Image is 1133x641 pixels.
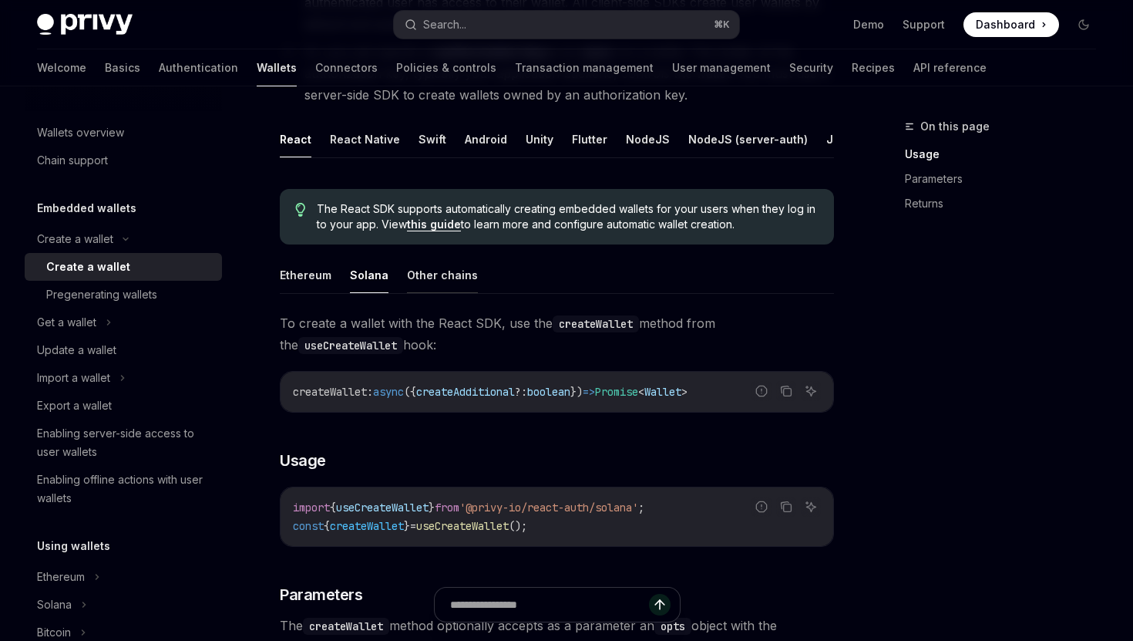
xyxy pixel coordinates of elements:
span: async [373,385,404,399]
a: Parameters [905,167,1108,191]
a: Wallets [257,49,297,86]
a: Create a wallet [25,253,222,281]
span: : [367,385,373,399]
h5: Embedded wallets [37,199,136,218]
span: createWallet [293,385,367,399]
span: { [324,519,330,533]
button: React Native [330,121,400,157]
div: Enabling server-side access to user wallets [37,424,213,461]
button: Ethereum [280,257,331,293]
a: Welcome [37,49,86,86]
button: Swift [419,121,446,157]
button: Send message [649,594,671,616]
span: (); [509,519,527,533]
span: ?: [515,385,527,399]
a: Export a wallet [25,392,222,420]
span: import [293,501,330,514]
a: User management [672,49,771,86]
div: Enabling offline actions with user wallets [37,471,213,508]
div: Chain support [37,151,108,170]
h5: Using wallets [37,537,110,555]
a: Usage [905,142,1108,167]
span: ⌘ K [714,19,730,31]
div: Export a wallet [37,396,112,415]
button: Ask AI [801,497,821,517]
span: { [330,501,336,514]
span: < [638,385,644,399]
span: const [293,519,324,533]
a: Dashboard [963,12,1059,37]
a: Recipes [852,49,895,86]
span: from [435,501,459,514]
a: Policies & controls [396,49,496,86]
span: On this page [920,117,990,136]
a: Update a wallet [25,336,222,364]
button: Report incorrect code [751,381,772,401]
div: Get a wallet [37,313,96,332]
code: useCreateWallet [298,337,403,354]
div: Create a wallet [46,258,130,276]
div: Update a wallet [37,341,116,359]
a: Enabling server-side access to user wallets [25,420,222,466]
span: createAdditional [416,385,515,399]
button: Android [465,121,507,157]
button: NodeJS [626,121,670,157]
code: createWallet [553,315,639,332]
button: Ask AI [801,381,821,401]
img: dark logo [37,14,133,35]
span: useCreateWallet [336,501,429,514]
a: Wallets overview [25,119,222,147]
span: Promise [595,385,638,399]
button: Solana [350,257,388,293]
span: '@privy-io/react-auth/solana' [459,501,638,514]
a: Chain support [25,147,222,174]
button: Search...⌘K [394,11,738,39]
button: Report incorrect code [751,497,772,517]
a: Security [789,49,833,86]
button: Toggle dark mode [1071,12,1096,37]
a: Basics [105,49,140,86]
button: Other chains [407,257,478,293]
a: API reference [913,49,987,86]
svg: Tip [295,203,306,217]
span: Dashboard [976,17,1035,32]
a: Enabling offline actions with user wallets [25,466,222,512]
span: Usage [280,450,326,471]
span: The React SDK supports automatically creating embedded wallets for your users when they log in to... [317,201,819,232]
span: Wallet [644,385,681,399]
button: Unity [526,121,553,157]
div: Pregenerating wallets [46,285,157,304]
span: ; [638,501,644,514]
span: } [429,501,435,514]
a: this guide [407,218,461,231]
button: Flutter [572,121,607,157]
span: => [583,385,595,399]
a: Transaction management [515,49,654,86]
div: Ethereum [37,568,85,586]
div: Create a wallet [37,230,113,248]
span: }) [570,385,583,399]
button: React [280,121,311,157]
span: useCreateWallet [416,519,509,533]
a: Support [903,17,945,32]
a: Demo [853,17,884,32]
span: > [681,385,688,399]
button: Copy the contents from the code block [776,381,796,401]
button: NodeJS (server-auth) [688,121,808,157]
span: = [410,519,416,533]
div: Import a wallet [37,369,110,387]
span: ({ [404,385,416,399]
a: Connectors [315,49,378,86]
span: } [404,519,410,533]
a: Authentication [159,49,238,86]
a: Pregenerating wallets [25,281,222,309]
div: Search... [423,15,466,34]
div: Solana [37,595,72,614]
span: createWallet [330,519,404,533]
span: boolean [527,385,570,399]
a: Returns [905,191,1108,216]
button: Copy the contents from the code block [776,497,796,517]
div: Wallets overview [37,123,124,142]
button: Java [826,121,853,157]
span: To create a wallet with the React SDK, use the method from the hook: [280,312,834,356]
